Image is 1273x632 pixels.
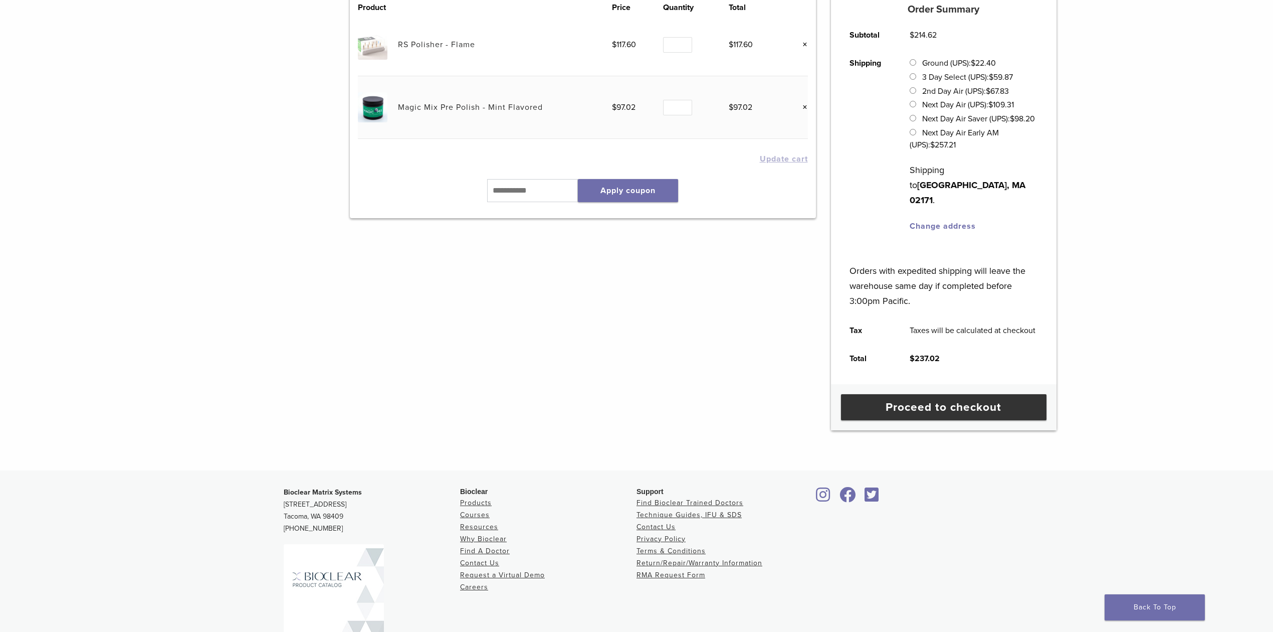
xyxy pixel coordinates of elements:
bdi: 117.60 [729,40,753,50]
span: $ [612,40,616,50]
a: Privacy Policy [636,535,686,543]
a: Terms & Conditions [636,547,706,555]
th: Product [358,2,398,14]
a: Bioclear [813,493,834,503]
a: Proceed to checkout [841,394,1046,420]
strong: Bioclear Matrix Systems [284,488,362,497]
button: Apply coupon [578,179,678,202]
span: Support [636,488,664,496]
p: Shipping to . [910,163,1037,208]
a: Remove this item [795,38,808,51]
a: Find A Doctor [460,547,510,555]
bdi: 214.62 [910,30,937,40]
bdi: 22.40 [971,58,996,68]
a: Bioclear [861,493,882,503]
th: Total [729,2,780,14]
bdi: 97.02 [729,102,752,112]
img: Magic Mix Pre Polish - Mint Flavored [358,92,387,122]
p: Orders with expedited shipping will leave the warehouse same day if completed before 3:00pm Pacific. [850,248,1037,308]
a: Contact Us [460,559,499,567]
a: Technique Guides, IFU & SDS [636,511,742,519]
label: 3 Day Select (UPS): [922,72,1013,82]
a: Courses [460,511,490,519]
bdi: 97.02 [612,102,635,112]
span: $ [1010,114,1014,124]
th: Subtotal [838,21,899,49]
button: Update cart [760,155,808,163]
bdi: 59.87 [989,72,1013,82]
span: Bioclear [460,488,488,496]
a: Contact Us [636,523,676,531]
a: Careers [460,583,488,591]
td: Taxes will be calculated at checkout [899,317,1047,345]
bdi: 98.20 [1010,114,1035,124]
label: Ground (UPS): [922,58,996,68]
p: [STREET_ADDRESS] Tacoma, WA 98409 [PHONE_NUMBER] [284,487,460,535]
span: $ [971,58,975,68]
label: 2nd Day Air (UPS): [922,86,1009,96]
bdi: 117.60 [612,40,636,50]
h5: Order Summary [831,4,1056,16]
a: Why Bioclear [460,535,507,543]
a: Request a Virtual Demo [460,571,545,579]
a: Magic Mix Pre Polish - Mint Flavored [398,102,543,112]
label: Next Day Air Saver (UPS): [922,114,1035,124]
bdi: 109.31 [988,100,1014,110]
bdi: 67.83 [986,86,1009,96]
th: Quantity [663,2,728,14]
label: Next Day Air (UPS): [922,100,1014,110]
a: Find Bioclear Trained Doctors [636,499,743,507]
th: Shipping [838,49,899,240]
a: Products [460,499,492,507]
span: $ [930,140,935,150]
strong: [GEOGRAPHIC_DATA], MA 02171 [910,180,1025,206]
th: Price [612,2,664,14]
a: Change address [910,221,976,231]
bdi: 237.02 [910,354,940,364]
span: $ [612,102,616,112]
span: $ [910,30,914,40]
a: RS Polisher - Flame [398,40,475,50]
a: RMA Request Form [636,571,705,579]
a: Resources [460,523,498,531]
th: Tax [838,317,899,345]
span: $ [910,354,915,364]
label: Next Day Air Early AM (UPS): [910,128,998,150]
a: Bioclear [836,493,859,503]
img: RS Polisher - Flame [358,30,387,59]
span: $ [729,102,733,112]
a: Back To Top [1105,594,1205,620]
span: $ [729,40,733,50]
span: $ [988,100,993,110]
bdi: 257.21 [930,140,956,150]
span: $ [989,72,993,82]
a: Return/Repair/Warranty Information [636,559,762,567]
span: $ [986,86,990,96]
a: Remove this item [795,101,808,114]
th: Total [838,345,899,373]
